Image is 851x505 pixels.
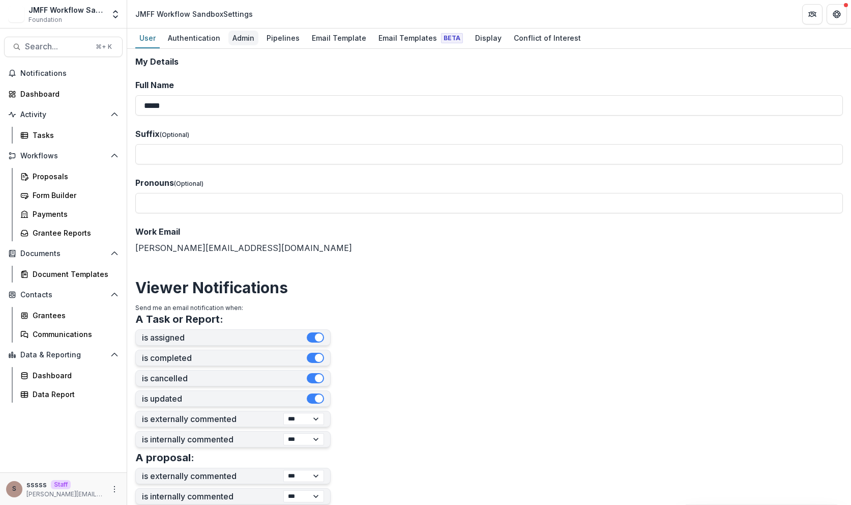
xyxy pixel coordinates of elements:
[108,4,123,24] button: Open entity switcher
[135,452,194,464] h3: A proposal:
[135,313,223,325] h3: A Task or Report:
[4,106,123,123] button: Open Activity
[33,269,114,279] div: Document Templates
[135,178,174,188] span: Pronouns
[16,187,123,204] a: Form Builder
[20,291,106,299] span: Contacts
[131,7,257,21] nav: breadcrumb
[33,171,114,182] div: Proposals
[135,129,160,139] span: Suffix
[33,130,114,141] div: Tasks
[471,31,506,45] div: Display
[802,4,823,24] button: Partners
[441,33,463,43] span: Beta
[374,31,467,45] div: Email Templates
[16,266,123,283] a: Document Templates
[262,29,304,48] a: Pipelines
[4,86,123,102] a: Dashboard
[471,29,506,48] a: Display
[16,127,123,144] a: Tasks
[28,15,62,24] span: Foundation
[510,29,585,48] a: Conflict of Interest
[142,414,283,424] label: is externally commented
[25,42,90,51] span: Search...
[262,31,304,45] div: Pipelines
[16,225,123,241] a: Grantee Reports
[20,89,114,99] div: Dashboard
[16,168,123,185] a: Proposals
[135,31,160,45] div: User
[142,353,307,363] label: is completed
[108,483,121,495] button: More
[174,180,203,187] span: (Optional)
[228,29,258,48] a: Admin
[164,31,224,45] div: Authentication
[4,347,123,363] button: Open Data & Reporting
[308,31,370,45] div: Email Template
[33,209,114,219] div: Payments
[135,80,174,90] span: Full Name
[33,370,114,381] div: Dashboard
[33,329,114,340] div: Communications
[51,480,71,489] p: Staff
[20,152,106,160] span: Workflows
[20,249,106,258] span: Documents
[135,57,843,67] h2: My Details
[827,4,847,24] button: Get Help
[142,471,283,481] label: is externally commented
[142,492,283,501] label: is internally commented
[16,307,123,324] a: Grantees
[4,37,123,57] button: Search...
[135,29,160,48] a: User
[94,41,114,52] div: ⌘ + K
[4,148,123,164] button: Open Workflows
[4,245,123,262] button: Open Documents
[26,490,104,499] p: [PERSON_NAME][EMAIL_ADDRESS][DOMAIN_NAME]
[160,131,189,138] span: (Optional)
[142,333,307,343] label: is assigned
[20,69,119,78] span: Notifications
[135,278,843,297] h2: Viewer Notifications
[164,29,224,48] a: Authentication
[33,228,114,238] div: Grantee Reports
[308,29,370,48] a: Email Template
[135,226,843,254] div: [PERSON_NAME][EMAIL_ADDRESS][DOMAIN_NAME]
[16,386,123,403] a: Data Report
[12,486,16,492] div: sssss
[4,65,123,81] button: Notifications
[33,389,114,400] div: Data Report
[142,435,283,444] label: is internally commented
[16,206,123,222] a: Payments
[8,6,24,22] img: JMFF Workflow Sandbox
[135,9,253,19] div: JMFF Workflow Sandbox Settings
[28,5,104,15] div: JMFF Workflow Sandbox
[16,367,123,384] a: Dashboard
[33,190,114,201] div: Form Builder
[135,304,243,312] span: Send me an email notification when:
[20,351,106,359] span: Data & Reporting
[142,374,307,383] label: is cancelled
[142,394,307,404] label: is updated
[33,310,114,321] div: Grantees
[20,110,106,119] span: Activity
[26,479,47,490] p: sssss
[4,287,123,303] button: Open Contacts
[510,31,585,45] div: Conflict of Interest
[16,326,123,343] a: Communications
[135,227,180,237] span: Work Email
[228,31,258,45] div: Admin
[374,29,467,48] a: Email Templates Beta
